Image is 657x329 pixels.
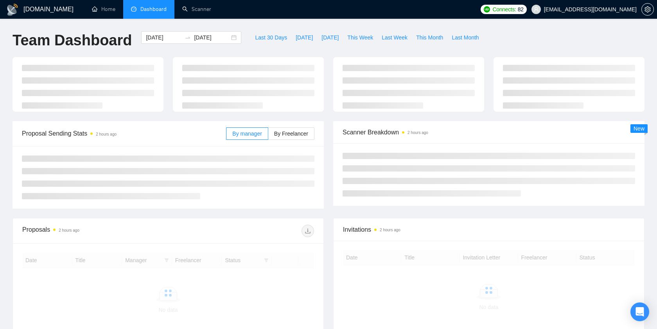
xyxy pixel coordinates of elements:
time: 2 hours ago [407,131,428,135]
button: This Week [343,31,377,44]
span: Scanner Breakdown [343,127,635,137]
button: [DATE] [291,31,317,44]
span: Last Month [452,33,479,42]
span: Connects: [492,5,516,14]
h1: Team Dashboard [13,31,132,50]
span: Dashboard [140,6,167,13]
div: Open Intercom Messenger [630,302,649,321]
a: setting [641,6,654,13]
button: Last Month [447,31,483,44]
time: 2 hours ago [59,228,79,232]
button: [DATE] [317,31,343,44]
span: This Week [347,33,373,42]
span: By manager [232,131,262,137]
span: By Freelancer [274,131,308,137]
span: Proposal Sending Stats [22,129,226,138]
span: dashboard [131,6,136,12]
span: to [185,34,191,41]
time: 2 hours ago [380,228,400,232]
div: Proposals [22,225,168,237]
button: Last Week [377,31,412,44]
button: This Month [412,31,447,44]
a: homeHome [92,6,115,13]
span: Last Week [382,33,407,42]
button: setting [641,3,654,16]
span: swap-right [185,34,191,41]
time: 2 hours ago [96,132,117,136]
span: Last 30 Days [255,33,287,42]
input: Start date [146,33,181,42]
input: End date [194,33,230,42]
span: New [634,125,644,132]
span: [DATE] [321,33,339,42]
span: [DATE] [296,33,313,42]
img: logo [6,4,19,16]
span: setting [642,6,653,13]
span: user [533,7,539,12]
button: Last 30 Days [251,31,291,44]
a: searchScanner [182,6,211,13]
span: 82 [518,5,524,14]
span: This Month [416,33,443,42]
img: upwork-logo.png [484,6,490,13]
span: Invitations [343,225,635,234]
